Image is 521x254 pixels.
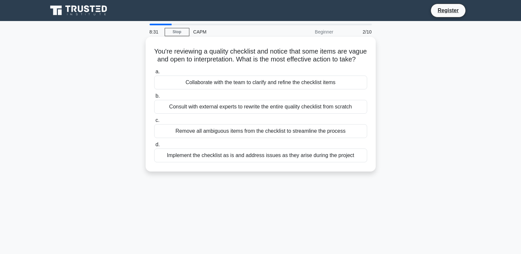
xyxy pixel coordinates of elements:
[146,25,165,38] div: 8:31
[189,25,280,38] div: CAPM
[154,47,368,64] h5: You're reviewing a quality checklist and notice that some items are vague and open to interpretat...
[165,28,189,36] a: Stop
[154,100,367,114] div: Consult with external experts to rewrite the entire quality checklist from scratch
[434,6,462,14] a: Register
[155,142,160,147] span: d.
[154,149,367,162] div: Implement the checklist as is and address issues as they arise during the project
[154,124,367,138] div: Remove all ambiguous items from the checklist to streamline the process
[155,117,159,123] span: c.
[154,76,367,89] div: Collaborate with the team to clarify and refine the checklist items
[155,93,160,99] span: b.
[337,25,376,38] div: 2/10
[280,25,337,38] div: Beginner
[155,69,160,74] span: a.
